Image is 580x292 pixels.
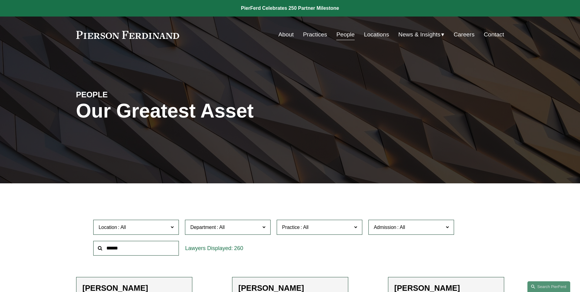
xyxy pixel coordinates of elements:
a: Locations [364,29,389,40]
span: Department [190,225,216,230]
a: Contact [484,29,504,40]
span: Location [98,225,117,230]
a: Careers [454,29,475,40]
span: Practice [282,225,300,230]
span: 260 [234,245,243,251]
span: News & Insights [398,29,441,40]
h4: PEOPLE [76,90,183,99]
a: Practices [303,29,327,40]
a: Search this site [527,281,570,292]
a: About [279,29,294,40]
a: folder dropdown [398,29,445,40]
a: People [336,29,355,40]
h1: Our Greatest Asset [76,100,361,122]
span: Admission [374,225,396,230]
